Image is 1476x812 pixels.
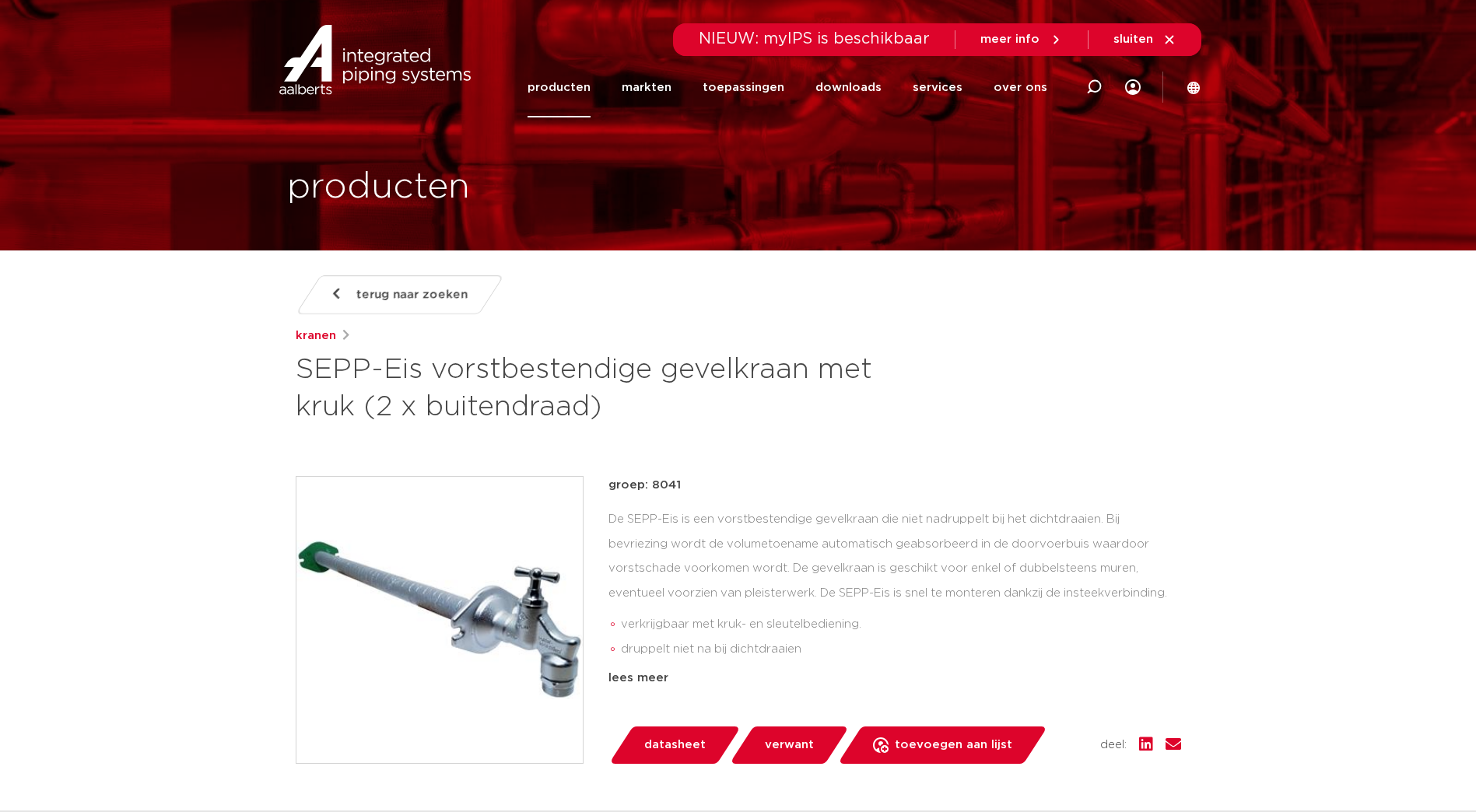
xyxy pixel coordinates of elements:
[815,58,882,117] a: downloads
[295,275,503,314] a: terug naar zoeken
[703,58,784,117] a: toepassingen
[1113,33,1153,45] span: sluiten
[980,33,1040,45] span: meer info
[296,327,336,345] a: kranen
[765,733,814,758] span: verwant
[608,507,1181,663] div: De SEPP-Eis is een vorstbestendige gevelkraan die niet nadruppelt bij het dichtdraaien. Bij bevri...
[621,662,1181,687] li: eenvoudige en snelle montage dankzij insteekverbinding
[621,637,1181,662] li: druppelt niet na bij dichtdraaien
[528,58,591,117] a: producten
[608,669,1181,688] div: lees meer
[621,612,1181,637] li: verkrijgbaar met kruk- en sleutelbediening.
[913,58,962,117] a: services
[356,282,468,307] span: terug naar zoeken
[528,58,1047,117] nav: Menu
[622,58,671,117] a: markten
[729,726,849,764] a: verwant
[1100,736,1127,754] span: deel:
[608,726,741,764] a: datasheet
[994,58,1047,117] a: over ons
[644,733,706,758] span: datasheet
[699,31,930,47] span: NIEUW: myIPS is beschikbaar
[980,33,1063,47] a: meer info
[287,163,470,212] h1: producten
[296,352,880,426] h1: SEPP-Eis vorstbestendige gevelkraan met kruk (2 x buitendraad)
[1113,33,1176,47] a: sluiten
[608,476,1181,495] p: groep: 8041
[895,733,1012,758] span: toevoegen aan lijst
[296,477,583,763] img: Product Image for SEPP-Eis vorstbestendige gevelkraan met kruk (2 x buitendraad)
